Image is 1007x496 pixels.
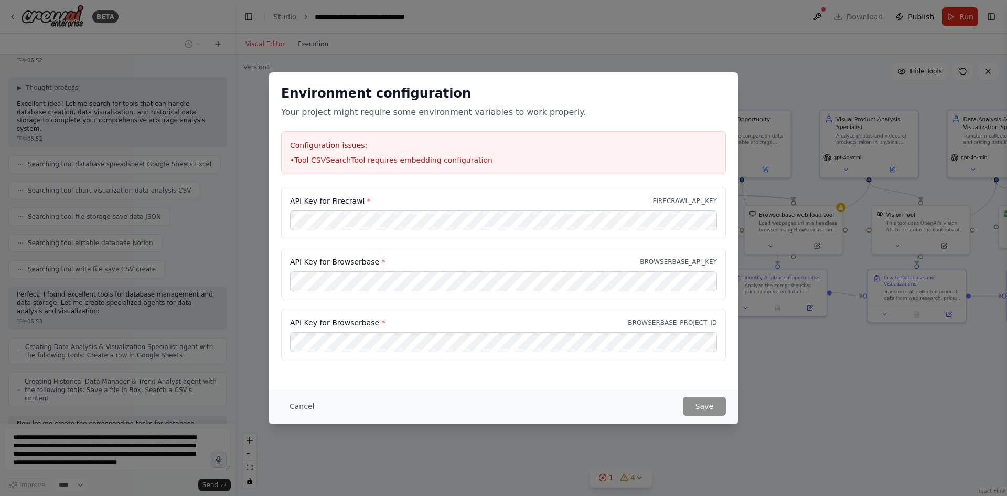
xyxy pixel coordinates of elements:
p: BROWSERBASE_PROJECT_ID [628,319,717,327]
h3: Configuration issues: [290,140,717,151]
button: Save [683,397,726,416]
label: API Key for Browserbase [290,257,385,267]
p: Your project might require some environment variables to work properly. [281,106,726,119]
p: BROWSERBASE_API_KEY [640,258,717,266]
h2: Environment configuration [281,85,726,102]
p: FIRECRAWL_API_KEY [653,197,717,205]
label: API Key for Firecrawl [290,196,371,206]
button: Cancel [281,397,323,416]
label: API Key for Browserbase [290,318,385,328]
li: • Tool CSVSearchTool requires embedding configuration [290,155,717,165]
